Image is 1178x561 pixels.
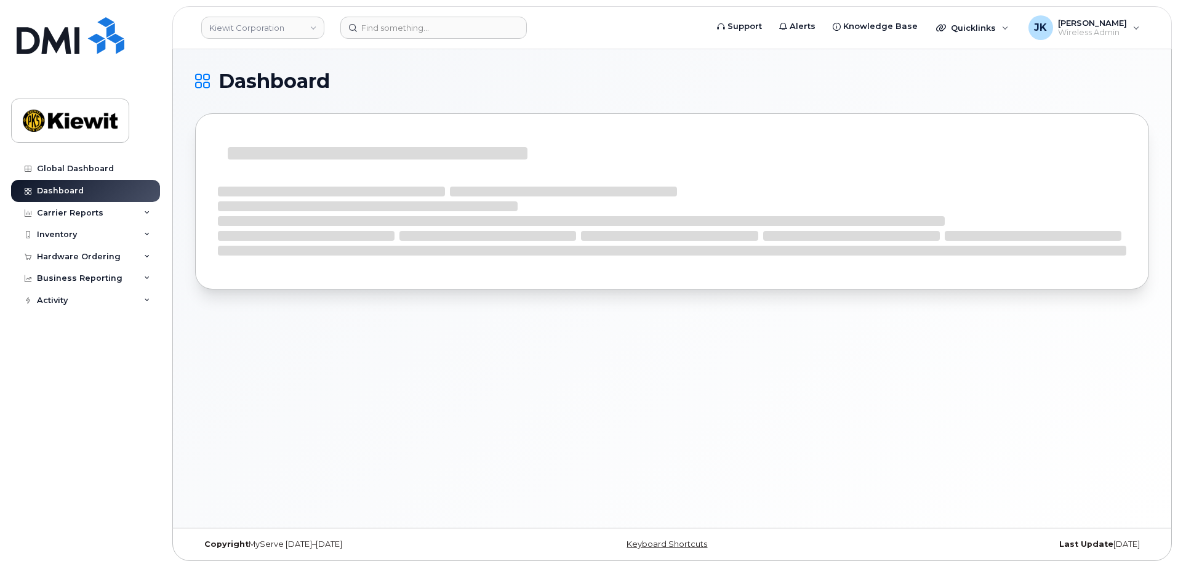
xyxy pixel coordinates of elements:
[204,539,249,549] strong: Copyright
[1059,539,1113,549] strong: Last Update
[627,539,707,549] a: Keyboard Shortcuts
[195,539,513,549] div: MyServe [DATE]–[DATE]
[218,72,330,91] span: Dashboard
[831,539,1149,549] div: [DATE]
